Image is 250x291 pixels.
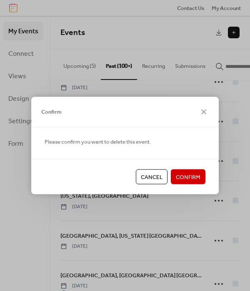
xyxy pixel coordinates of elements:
button: Cancel [136,169,167,184]
span: Cancel [141,173,162,182]
span: Please confirm you want to delete this event. [45,137,151,146]
button: Confirm [171,169,205,184]
span: Confirm [176,173,200,182]
span: Confirm [41,108,62,116]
